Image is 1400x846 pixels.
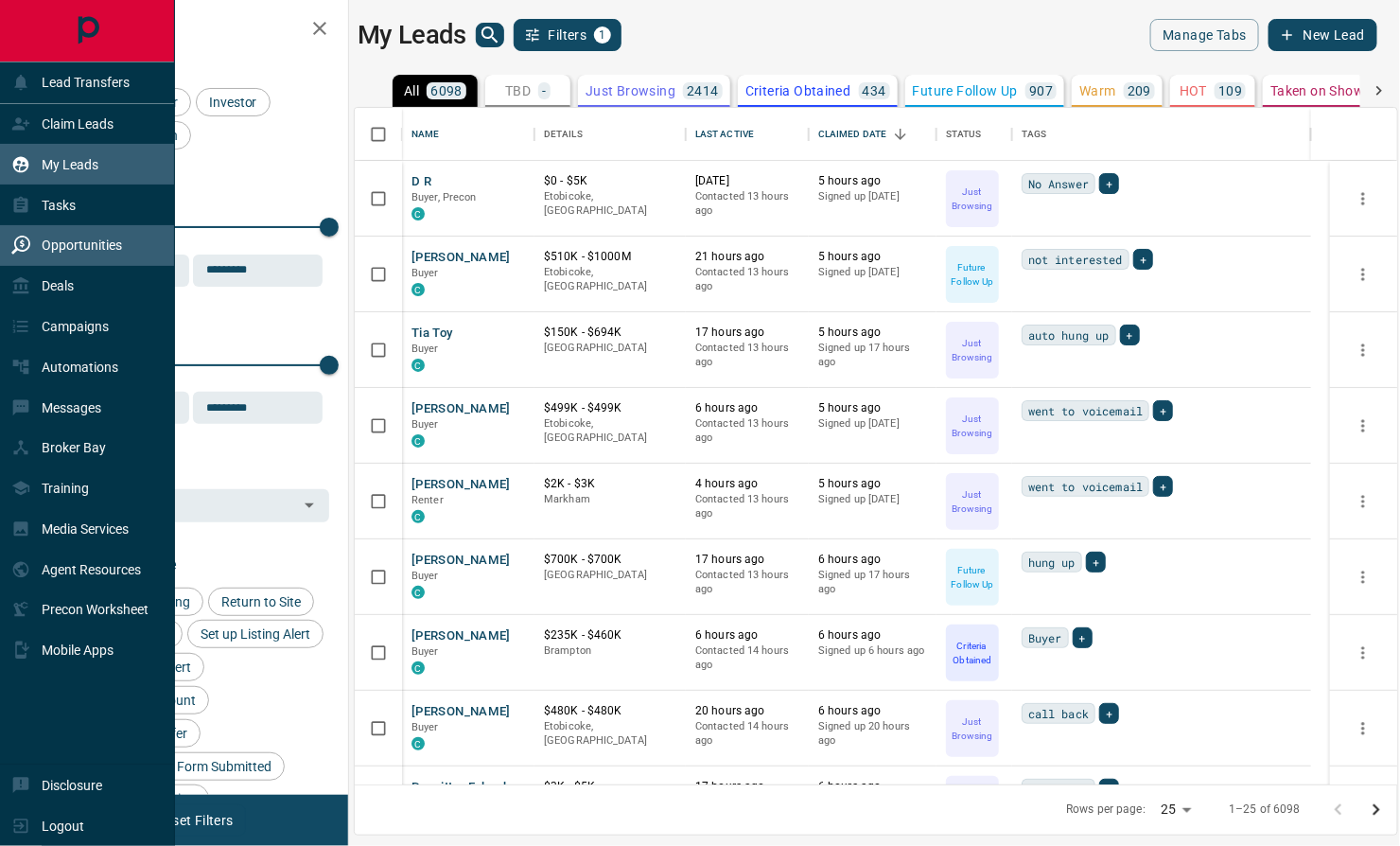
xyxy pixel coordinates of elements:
[913,84,1018,97] p: Future Follow Up
[208,588,314,616] div: Return to Site
[1153,476,1173,497] div: +
[544,492,676,507] p: Markham
[695,703,799,719] p: 20 hours ago
[144,804,245,837] button: Reset Filters
[887,121,914,148] button: Sort
[544,627,676,643] p: $235K - $460K
[215,594,307,609] span: Return to Site
[596,28,609,42] span: 1
[1357,791,1395,829] button: Go to next page
[1153,400,1173,421] div: +
[411,661,425,675] div: condos.ca
[411,779,527,797] button: Prawittra Fukushow
[1128,84,1151,97] p: 209
[948,639,997,667] p: Criteria Obtained
[411,494,444,506] span: Renter
[948,412,997,440] p: Just Browsing
[818,492,927,507] p: Signed up [DATE]
[402,108,534,161] div: Name
[1106,174,1112,193] span: +
[544,173,676,189] p: $0 - $5K
[818,189,927,204] p: Signed up [DATE]
[1127,326,1133,344] span: +
[695,108,754,161] div: Last Active
[818,341,927,370] p: Signed up 17 hours ago
[411,737,425,750] div: condos.ca
[544,189,676,219] p: Etobicoke, [GEOGRAPHIC_DATA]
[411,191,477,203] span: Buyer, Precon
[818,703,927,719] p: 6 hours ago
[544,400,676,416] p: $499K - $499K
[1028,326,1110,344] span: auto hung up
[202,95,264,110] span: Investor
[514,19,622,51] button: Filters1
[948,185,997,213] p: Just Browsing
[1099,779,1119,800] div: +
[544,476,676,492] p: $2K - $3K
[818,173,927,189] p: 5 hours ago
[411,645,439,658] span: Buyer
[948,714,997,743] p: Just Browsing
[695,416,799,446] p: Contacted 13 hours ago
[1028,174,1089,193] span: No Answer
[411,552,511,570] button: [PERSON_NAME]
[1028,553,1076,572] span: hung up
[411,510,425,523] div: condos.ca
[411,283,425,296] div: condos.ca
[1153,796,1199,823] div: 25
[411,570,439,582] span: Buyer
[1349,639,1377,667] button: more
[404,84,419,97] p: All
[505,84,531,97] p: TBD
[411,400,511,418] button: [PERSON_NAME]
[411,586,425,599] div: condos.ca
[695,341,799,370] p: Contacted 13 hours ago
[411,267,439,279] span: Buyer
[1086,552,1106,573] div: +
[1028,704,1089,723] span: call back
[1160,401,1166,420] span: +
[818,416,927,432] p: Signed up [DATE]
[695,627,799,643] p: 6 hours ago
[818,265,927,280] p: Signed up [DATE]
[1140,250,1146,269] span: +
[544,249,676,265] p: $510K - $1000M
[542,84,546,97] p: -
[296,492,323,519] button: Open
[695,400,799,416] p: 6 hours ago
[818,249,927,265] p: 5 hours ago
[1106,780,1112,799] span: +
[695,643,799,673] p: Contacted 14 hours ago
[411,721,439,733] span: Buyer
[948,487,997,516] p: Just Browsing
[544,719,676,749] p: Etobicoke, [GEOGRAPHIC_DATA]
[818,643,927,659] p: Signed up 6 hours ago
[695,492,799,521] p: Contacted 13 hours ago
[1099,173,1119,194] div: +
[818,627,927,643] p: 6 hours ago
[411,173,431,191] button: D R
[1349,487,1377,516] button: more
[411,359,425,372] div: condos.ca
[544,341,676,356] p: [GEOGRAPHIC_DATA]
[695,265,799,294] p: Contacted 13 hours ago
[818,476,927,492] p: 5 hours ago
[544,779,676,795] p: $3K - $5K
[1029,84,1053,97] p: 907
[1229,802,1301,818] p: 1–25 of 6098
[1028,250,1123,269] span: not interested
[1349,412,1377,440] button: more
[818,400,927,416] p: 5 hours ago
[948,563,997,591] p: Future Follow Up
[1120,325,1140,345] div: +
[411,434,425,448] div: condos.ca
[1218,84,1242,97] p: 109
[1106,704,1112,723] span: +
[1349,185,1377,213] button: more
[948,336,997,364] p: Just Browsing
[695,476,799,492] p: 4 hours ago
[358,20,466,50] h1: My Leads
[695,552,799,568] p: 17 hours ago
[544,703,676,719] p: $480K - $480K
[1269,19,1377,51] button: New Lead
